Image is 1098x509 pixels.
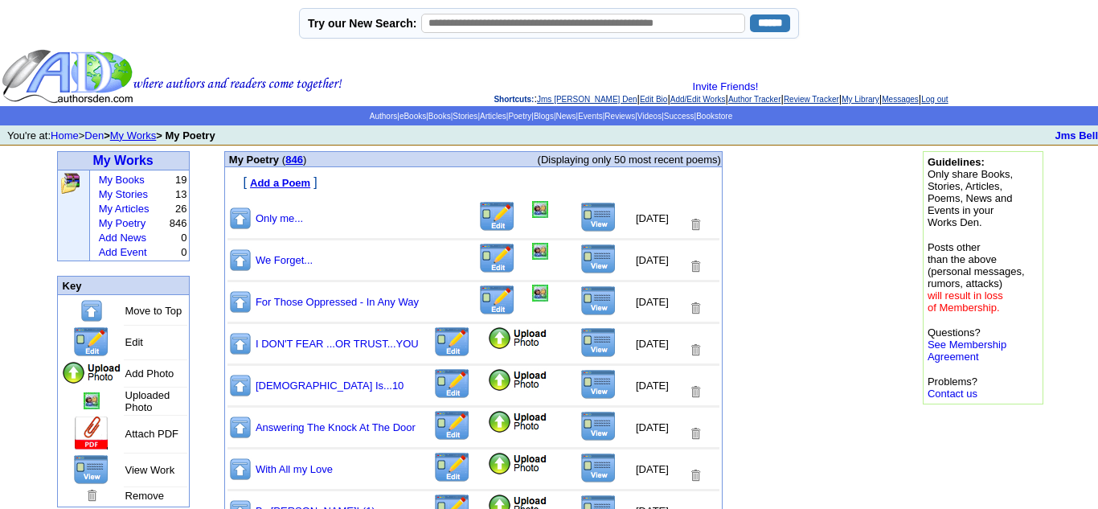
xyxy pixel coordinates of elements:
a: See Membership Agreement [928,339,1006,363]
font: [DATE] [636,212,669,224]
img: Add Attachment [73,417,110,451]
a: Messages [882,95,919,104]
a: Reviews [604,112,635,121]
font: Questions? [928,326,1006,363]
b: Guidelines: [928,156,985,168]
img: Add Photo [487,410,548,434]
img: Add Photo [487,368,548,392]
a: Add Event [99,246,147,258]
a: My Books [99,174,145,186]
a: Authors [370,112,397,121]
a: eBooks [399,112,426,121]
img: Add Photo [487,452,548,476]
span: Shortcuts: [494,95,534,104]
a: Events [578,112,603,121]
a: Edit Bio [640,95,667,104]
a: [DEMOGRAPHIC_DATA] Is...10 [256,380,404,392]
a: My Articles [99,203,150,215]
img: Move to top [228,206,252,231]
img: Add/Remove Photo [532,285,548,302]
a: Stories [453,112,477,121]
img: Edit this Title [478,201,516,232]
font: 0 [181,232,186,244]
img: header_logo2.gif [2,48,342,105]
a: Answering The Knock At The Door [256,421,416,433]
b: > [104,129,110,142]
img: Removes this Title [688,343,703,358]
a: News [556,112,576,121]
a: Jms Bell [1055,129,1098,142]
img: View this Title [580,411,617,441]
font: Only share Books, Stories, Articles, Poems, News and Events in your Works Den. [928,156,1013,228]
font: 13 [175,188,186,200]
font: will result in loss of Membership. [928,289,1003,314]
font: Problems? [928,376,977,400]
font: 846 [170,217,187,229]
img: Edit this Title [433,368,471,400]
img: Move to top [228,248,252,273]
font: [DATE] [636,254,669,266]
a: Invite Friends! [693,80,759,92]
img: Removes this Title [688,426,703,441]
font: Move to Top [125,305,182,317]
img: Click to add, upload, edit and remove all your books, stories, articles and poems. [59,172,81,195]
span: ( [282,154,285,166]
img: Add/Remove Photo [532,243,548,260]
a: Bookstore [696,112,732,121]
font: Edit [125,336,143,348]
a: I DON'T FEAR ...OR TRUST...YOU [256,338,419,350]
a: Only me... [256,212,303,224]
a: Blogs [534,112,554,121]
img: Move to top [228,289,252,314]
img: Edit this Title [433,410,471,441]
img: Removes this Title [688,259,703,274]
font: Add Photo [125,367,174,380]
a: My Library [842,95,879,104]
a: Contact us [928,388,977,400]
img: View this Title [580,244,617,274]
img: Add Photo [487,326,548,351]
a: Jms [PERSON_NAME] Den [537,95,637,104]
a: Log out [921,95,948,104]
font: Posts other than the above (personal messages, rumors, attacks) [928,241,1025,314]
img: View this Title [580,202,617,232]
a: Author Tracker [728,95,781,104]
a: Poetry [508,112,531,121]
a: Books [428,112,451,121]
img: Edit this Title [72,326,110,358]
font: You're at: > [7,129,215,142]
font: [DATE] [636,338,669,350]
a: For Those Oppressed - In Any Way [256,296,419,308]
span: ) [303,154,306,166]
img: View this Title [580,453,617,483]
a: Home [51,129,79,142]
font: Key [63,280,82,292]
a: My Works [110,129,157,142]
a: Den [84,129,104,142]
a: Add News [99,232,146,244]
div: : | | | | | | | [346,80,1096,105]
img: Move to top [228,373,252,398]
a: My Works [92,154,153,167]
img: Move to top [228,415,252,440]
img: Remove this Page [84,488,99,503]
font: Uploaded Photo [125,389,170,413]
font: (Displaying only 50 most recent poems) [538,154,721,166]
img: Removes this Title [688,384,703,400]
font: 0 [181,246,186,258]
font: [DATE] [636,463,669,475]
a: Add a Poem [250,175,310,189]
a: My Stories [99,188,148,200]
b: > My Poetry [156,129,215,142]
font: ] [313,175,317,189]
label: Try our New Search: [308,17,416,30]
a: Articles [480,112,506,121]
img: Edit this Title [478,243,516,274]
img: Add/Remove Photo [532,201,548,218]
img: Add/Remove Photo [84,392,100,409]
img: Edit this Title [478,285,516,316]
font: [DATE] [636,380,669,392]
font: View Work [125,464,175,476]
font: Remove [125,490,164,502]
